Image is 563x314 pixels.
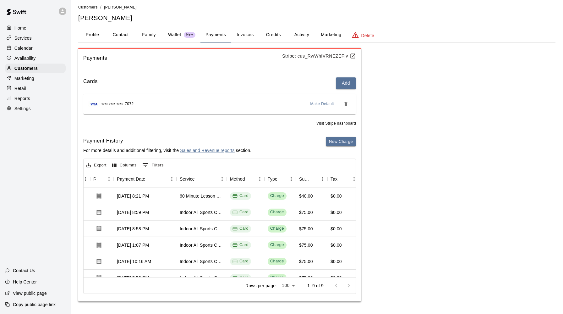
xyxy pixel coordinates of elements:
[268,170,277,188] div: Type
[78,27,107,42] button: Profile
[100,4,101,10] li: /
[114,170,177,188] div: Payment Date
[5,43,66,53] a: Calendar
[195,175,204,183] button: Sort
[331,193,342,199] div: $0.00
[5,53,66,63] div: Availability
[282,53,356,59] p: Stripe:
[232,209,249,215] div: Card
[232,242,249,248] div: Card
[299,193,313,199] div: $40.00
[96,175,104,183] button: Sort
[13,267,35,274] p: Contact Us
[83,137,251,145] h6: Payment History
[310,101,334,107] span: Make Default
[309,175,318,183] button: Sort
[180,148,234,153] a: Sales and Revenue reports
[270,209,284,215] div: Charge
[5,23,66,33] a: Home
[277,175,286,183] button: Sort
[180,193,224,199] div: 60 Minute Lesson with Rafael Betances
[5,94,66,103] div: Reports
[14,95,30,102] p: Reports
[78,4,98,9] a: Customers
[232,275,249,281] div: Card
[88,101,100,107] img: Credit card brand logo
[270,226,284,232] div: Charge
[341,99,351,109] button: Remove
[117,226,149,232] div: Jul 16, 2025, 8:58 PM
[270,258,284,264] div: Charge
[327,170,359,188] div: Tax
[245,283,277,289] p: Rows per page:
[180,209,224,216] div: Indoor All Sports Camp - Summer (7/14 - 7/18)
[117,209,149,216] div: Jul 16, 2025, 8:59 PM
[78,4,555,11] nav: breadcrumb
[232,193,249,199] div: Card
[331,209,342,216] div: $0.00
[93,256,105,267] button: Download Receipt
[14,25,26,31] p: Home
[270,193,284,199] div: Charge
[307,283,324,289] p: 1–9 of 9
[298,53,356,59] a: cus_RwWhfVRNEZEFIv
[326,137,356,147] button: New Charge
[217,174,227,184] button: Menu
[78,5,98,9] span: Customers
[325,121,356,126] a: Stripe dashboard
[14,55,36,61] p: Availability
[180,258,224,265] div: Indoor All Sports Camp - Summer (7/14 - 7/18)
[14,85,26,92] p: Retail
[308,99,337,109] button: Make Default
[5,64,66,73] a: Customers
[296,170,327,188] div: Subtotal
[117,170,145,188] div: Payment Date
[13,290,47,296] p: View public page
[245,175,254,183] button: Sort
[85,160,108,170] button: Export
[331,275,342,281] div: $0.00
[177,170,227,188] div: Service
[125,101,134,107] span: 7072
[299,170,309,188] div: Subtotal
[299,226,313,232] div: $75.00
[316,121,356,127] span: Visit
[180,275,224,281] div: Indoor All Sports Camp - Summer (7/14 - 7/18)
[349,174,359,184] button: Menu
[93,190,105,202] button: Download Receipt
[14,105,31,112] p: Settings
[5,84,66,93] a: Retail
[13,301,56,308] p: Copy public page link
[232,258,249,264] div: Card
[230,170,245,188] div: Method
[331,258,342,265] div: $0.00
[104,174,114,184] button: Menu
[83,147,251,154] p: For more details and additional filtering, visit the section.
[5,74,66,83] a: Marketing
[104,5,137,9] span: [PERSON_NAME]
[287,27,316,42] button: Activity
[117,258,151,265] div: Jul 14, 2025, 10:16 AM
[145,175,154,183] button: Sort
[331,242,342,248] div: $0.00
[93,223,105,234] button: Download Receipt
[318,174,327,184] button: Menu
[168,31,181,38] p: Wallet
[93,170,96,188] div: Receipt
[93,272,105,283] button: Download Receipt
[299,275,313,281] div: $75.00
[336,77,356,89] button: Add
[232,226,249,232] div: Card
[331,226,342,232] div: $0.00
[14,45,33,51] p: Calendar
[5,33,66,43] a: Services
[337,175,346,183] button: Sort
[14,75,34,81] p: Marketing
[167,174,177,184] button: Menu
